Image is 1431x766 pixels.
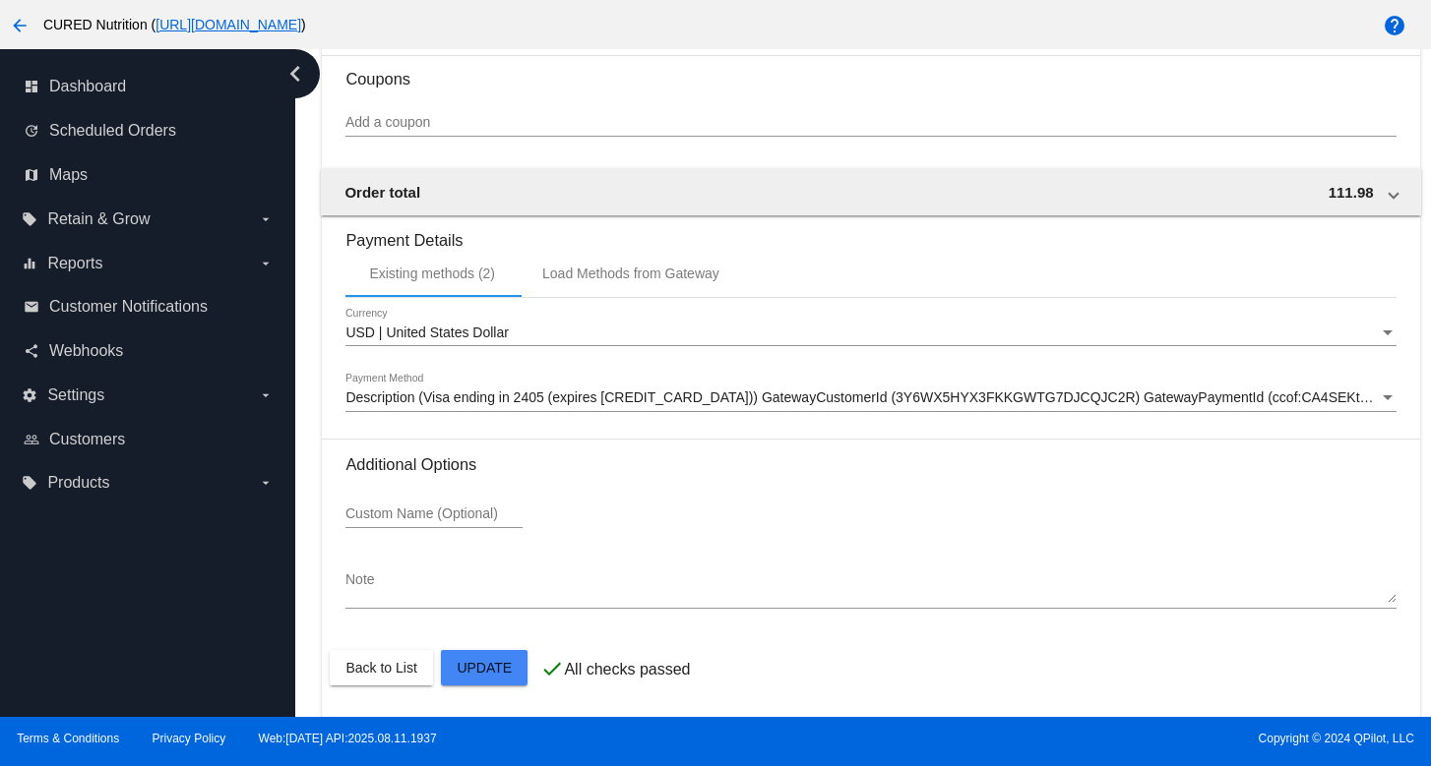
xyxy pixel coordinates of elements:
i: arrow_drop_down [258,387,274,403]
span: Customer Notifications [49,298,208,316]
input: Custom Name (Optional) [345,506,523,522]
div: Load Methods from Gateway [542,265,719,281]
mat-icon: arrow_back [8,14,31,37]
span: Scheduled Orders [49,122,176,140]
i: update [24,123,39,139]
a: email Customer Notifications [24,291,274,323]
i: arrow_drop_down [258,475,274,491]
a: [URL][DOMAIN_NAME] [156,17,301,32]
a: Web:[DATE] API:2025.08.11.1937 [259,732,437,745]
span: Update [457,660,512,676]
h3: Coupons [345,55,1396,88]
span: Back to List [345,660,416,676]
span: Products [47,474,109,492]
span: Retain & Grow [47,210,150,228]
i: map [24,167,39,183]
span: Webhooks [49,342,123,360]
span: Dashboard [49,78,126,95]
mat-icon: check [540,657,564,680]
div: Existing methods (2) [369,265,495,281]
span: Reports [47,255,102,272]
a: Terms & Conditions [17,732,119,745]
span: 111.98 [1329,184,1374,201]
a: dashboard Dashboard [24,71,274,102]
i: dashboard [24,79,39,94]
i: local_offer [22,211,37,227]
span: USD | United States Dollar [345,324,508,340]
a: people_outline Customers [24,424,274,455]
i: email [24,299,39,315]
i: arrow_drop_down [258,256,274,271]
a: update Scheduled Orders [24,115,274,147]
input: Add a coupon [345,115,1396,131]
span: Order total [344,184,420,201]
p: All checks passed [564,661,690,678]
span: CURED Nutrition ( ) [43,17,306,32]
mat-expansion-panel-header: Order total 111.98 [321,168,1420,215]
a: share Webhooks [24,335,274,367]
span: Customers [49,431,125,448]
i: people_outline [24,432,39,447]
mat-select: Currency [345,325,1396,341]
span: Maps [49,166,88,184]
span: Copyright © 2024 QPilot, LLC [732,732,1414,745]
h3: Payment Details [345,216,1396,250]
h3: Additional Options [345,455,1396,474]
mat-select: Payment Method [345,390,1396,406]
button: Back to List [330,650,432,685]
i: local_offer [22,475,37,491]
a: Privacy Policy [153,732,226,745]
mat-icon: help [1383,14,1406,37]
i: chevron_left [280,58,311,89]
span: Settings [47,386,104,404]
a: map Maps [24,159,274,191]
i: arrow_drop_down [258,211,274,227]
i: equalizer [22,256,37,271]
i: settings [22,387,37,403]
button: Update [441,650,528,685]
i: share [24,343,39,359]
